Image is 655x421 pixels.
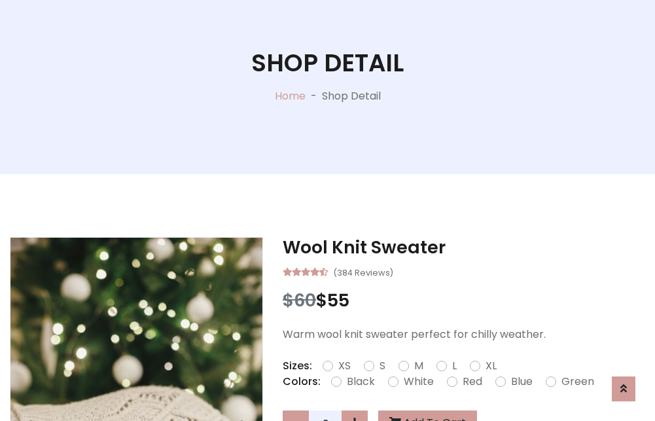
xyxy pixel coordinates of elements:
[283,237,645,258] h3: Wool Knit Sweater
[275,88,306,103] a: Home
[511,374,533,390] label: Blue
[283,288,316,312] span: $60
[283,374,321,390] p: Colors:
[283,358,312,374] p: Sizes:
[414,358,423,374] label: M
[306,88,322,104] p: -
[404,374,434,390] label: White
[322,88,381,104] p: Shop Detail
[452,358,457,374] label: L
[283,290,645,311] h3: $
[347,374,375,390] label: Black
[463,374,482,390] label: Red
[486,358,497,374] label: XL
[561,374,594,390] label: Green
[333,264,393,280] small: (384 Reviews)
[380,358,385,374] label: S
[327,288,349,312] span: 55
[251,48,404,77] h1: Shop Detail
[283,327,645,342] p: Warm wool knit sweater perfect for chilly weather.
[338,358,351,374] label: XS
